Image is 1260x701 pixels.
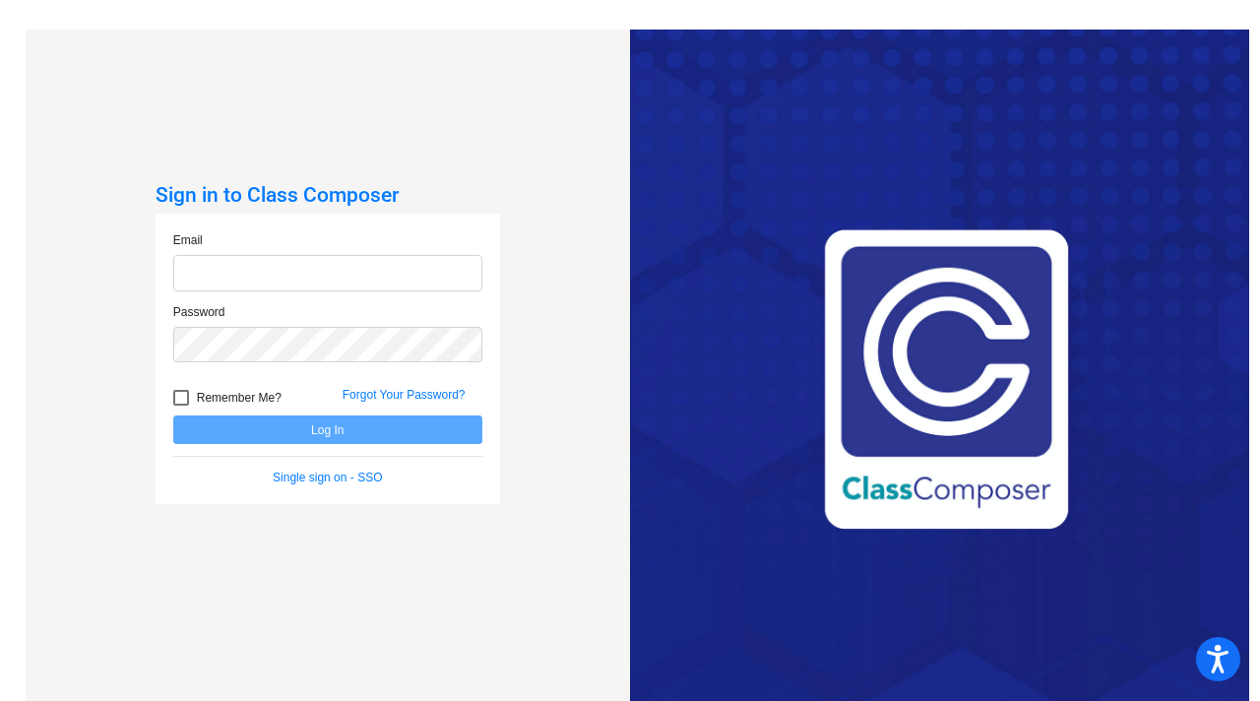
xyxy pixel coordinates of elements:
button: Log In [173,415,482,444]
a: Single sign on - SSO [273,471,382,484]
label: Email [173,231,203,249]
label: Password [173,303,225,321]
h3: Sign in to Class Composer [156,183,500,208]
a: Forgot Your Password? [343,388,466,402]
span: Remember Me? [197,386,282,410]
